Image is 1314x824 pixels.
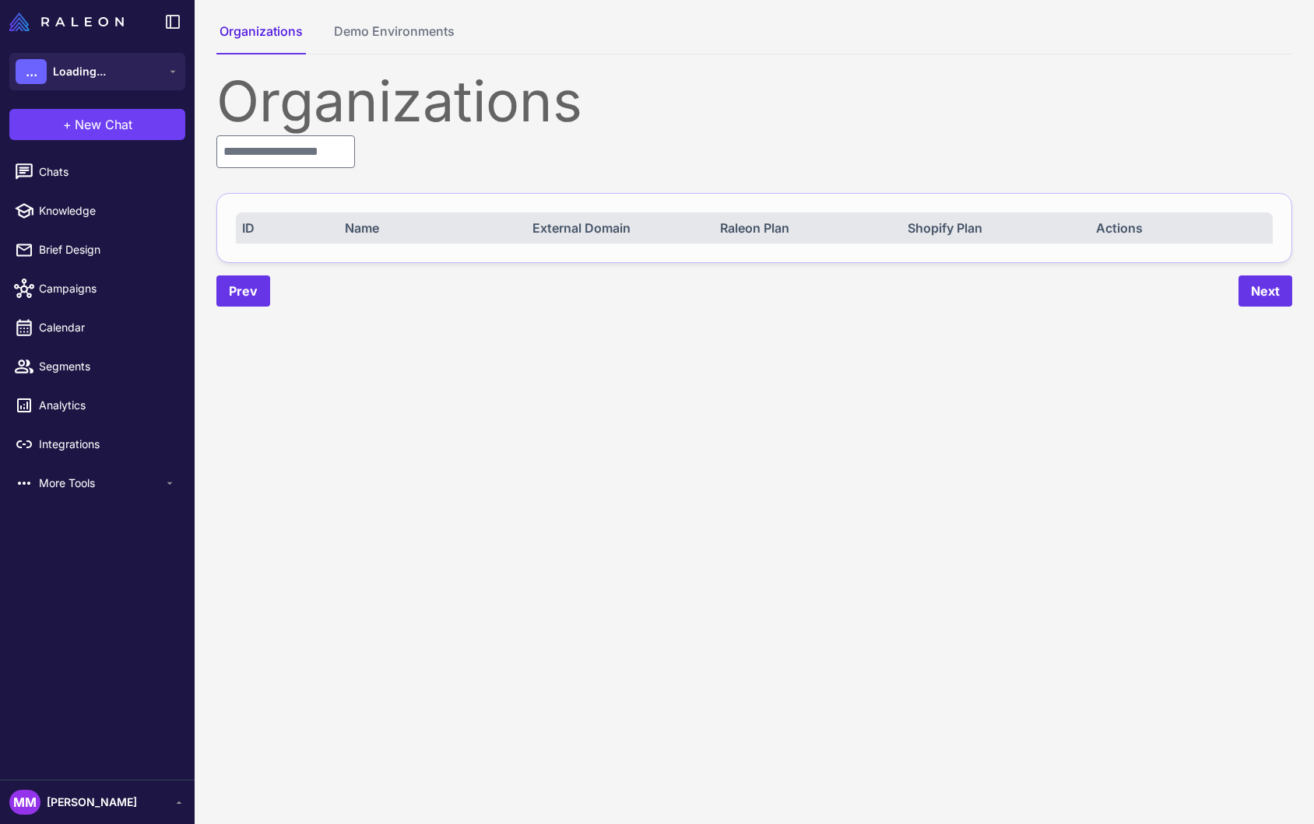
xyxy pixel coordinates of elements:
div: Actions [1096,219,1267,237]
div: Name [345,219,515,237]
div: External Domain [532,219,703,237]
span: [PERSON_NAME] [47,794,137,811]
button: Organizations [216,22,306,54]
a: Brief Design [6,233,188,266]
span: Chats [39,163,176,181]
a: Knowledge [6,195,188,227]
span: New Chat [75,115,132,134]
span: More Tools [39,475,163,492]
div: Organizations [216,73,1292,129]
span: Brief Design [39,241,176,258]
button: ...Loading... [9,53,185,90]
span: Calendar [39,319,176,336]
a: Analytics [6,389,188,422]
button: Prev [216,275,270,307]
a: Raleon Logo [9,12,130,31]
button: +New Chat [9,109,185,140]
span: + [63,115,72,134]
a: Chats [6,156,188,188]
a: Campaigns [6,272,188,305]
span: Analytics [39,397,176,414]
button: Next [1238,275,1292,307]
span: Campaigns [39,280,176,297]
div: Raleon Plan [720,219,891,237]
div: ID [242,219,328,237]
a: Segments [6,350,188,383]
div: MM [9,790,40,815]
span: Loading... [53,63,106,80]
div: ... [16,59,47,84]
a: Calendar [6,311,188,344]
img: Raleon Logo [9,12,124,31]
div: Shopify Plan [908,219,1078,237]
button: Demo Environments [331,22,458,54]
span: Knowledge [39,202,176,219]
span: Integrations [39,436,176,453]
span: Segments [39,358,176,375]
a: Integrations [6,428,188,461]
